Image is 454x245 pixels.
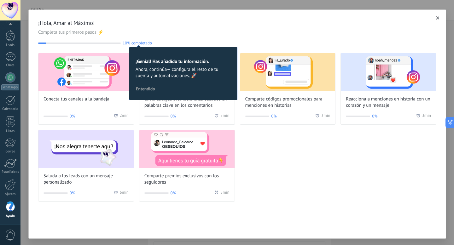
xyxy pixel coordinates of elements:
span: 0% [70,113,75,119]
span: 2 min [120,113,129,119]
span: 0% [171,190,176,196]
span: Ahora, continúa— configura el resto de tu cuenta y automatizaciones. 🚀 [136,66,231,79]
span: 0% [70,190,75,196]
span: 6 min [120,190,129,196]
span: Comparte códigos promocionales para menciones en historias [245,96,330,109]
div: Leads [1,43,20,47]
img: Greet leads with a custom message (Wizard onboarding modal) [38,130,134,168]
span: ¡Hola, Amar al Máximo! [38,19,436,27]
img: Connect your channels to the inbox [38,53,134,91]
span: 3 min [422,113,431,119]
img: Share exclusive rewards with followers [139,130,235,168]
span: 3 min [321,113,330,119]
span: 10% completado [123,41,152,45]
span: 0% [271,113,276,119]
span: Envía códigos promocionales basados en palabras clave en los comentarios [144,96,230,109]
span: Reacciona a menciones en historia con un corazón y un mensaje [346,96,431,109]
span: 5 min [220,113,229,119]
h2: ¡Genial! Has añadido tu información. [136,59,231,65]
div: Calendario [1,107,20,111]
div: Listas [1,129,20,133]
div: WhatsApp [1,84,19,90]
span: Completa tus primeros pasos ⚡ [38,29,436,36]
div: Ajustes [1,192,20,196]
div: Correo [1,150,20,154]
span: 0% [372,113,377,119]
span: 5 min [220,190,229,196]
div: Estadísticas [1,170,20,174]
span: Saluda a los leads con un mensaje personalizado [44,173,129,185]
span: 0% [171,113,176,119]
span: Comparte premios exclusivos con los seguidores [144,173,230,185]
div: Ayuda [1,214,20,218]
div: Chats [1,63,20,67]
img: React to story mentions with a heart and personalized message [341,53,436,91]
button: Entendido [133,84,158,94]
span: Conecta tus canales a la bandeja [44,96,109,102]
span: Entendido [136,87,155,91]
img: Share promo codes for story mentions [240,53,335,91]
